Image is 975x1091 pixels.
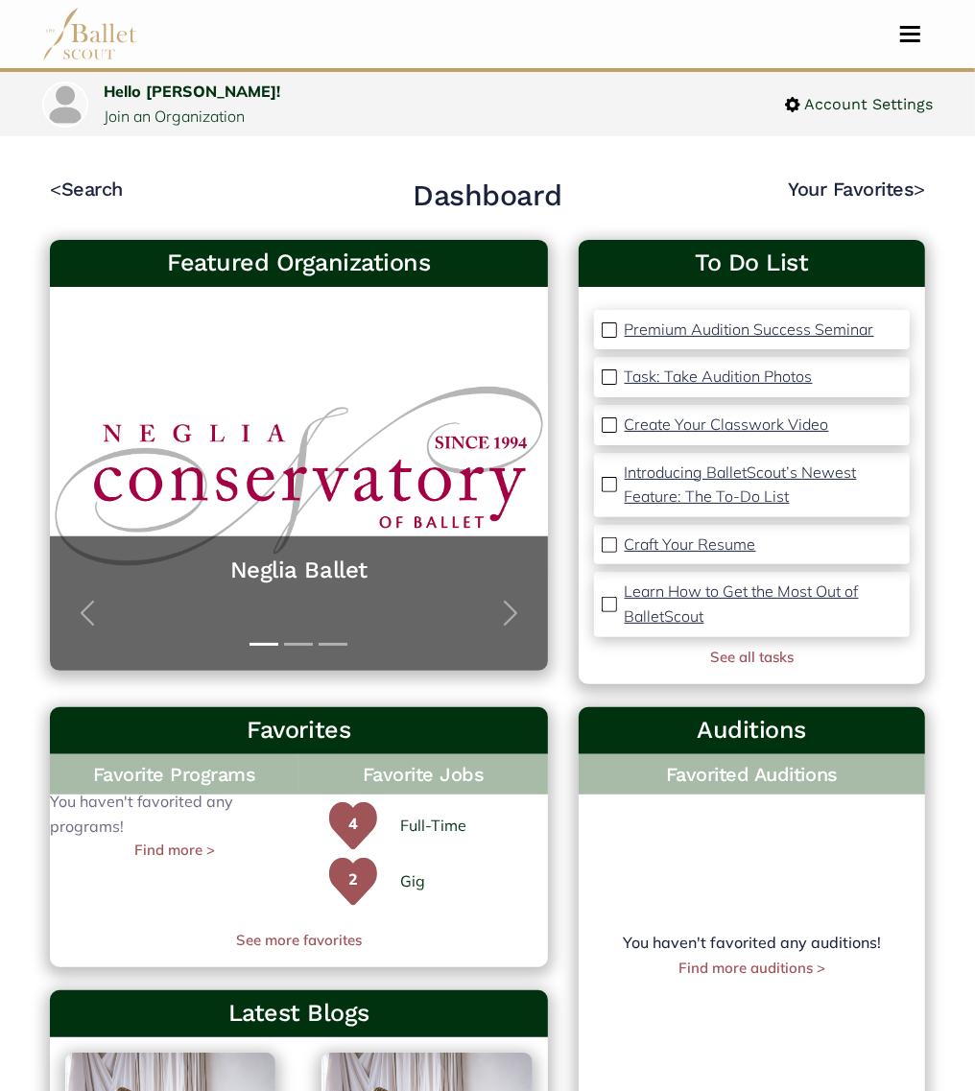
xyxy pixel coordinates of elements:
a: Create Your Classwork Video [625,413,829,438]
span: Account Settings [800,92,933,117]
a: Learn How to Get the Most Out of BalletScout [625,580,902,629]
a: Neglia Ballet [69,556,529,585]
h3: Featured Organizations [65,248,533,279]
p: 2 [329,867,377,915]
a: Your Favorites> [788,178,925,201]
p: Learn How to Get the Most Out of BalletScout [625,581,859,626]
a: Find more > [134,839,215,862]
p: Craft Your Resume [625,534,756,554]
p: Create Your Classwork Video [625,415,829,434]
h3: Latest Blogs [65,998,533,1030]
img: profile picture [44,83,86,126]
h2: Dashboard [413,177,562,214]
button: Slide 1 [250,633,278,655]
div: You haven't favorited any programs! [50,802,298,850]
a: To Do List [594,248,910,279]
button: Toggle navigation [888,25,933,43]
h4: Favorite Jobs [298,754,547,795]
a: Task: Take Audition Photos [625,365,813,390]
code: > [914,177,925,201]
button: Slide 3 [319,633,347,655]
p: Premium Audition Success Seminar [625,320,874,339]
button: Slide 2 [284,633,313,655]
p: 4 [329,812,377,860]
a: Introducing BalletScout’s Newest Feature: The To-Do List [625,461,902,510]
a: See all tasks [710,648,794,666]
p: You haven't favorited any auditions! [579,931,925,956]
h4: Favorite Programs [50,754,298,795]
a: Find more auditions > [678,959,825,977]
h3: Favorites [65,715,533,747]
a: Join an Organization [104,107,245,126]
code: < [50,177,61,201]
a: Full-Time [400,814,466,839]
a: Craft Your Resume [625,533,756,557]
a: <Search [50,178,123,201]
p: Introducing BalletScout’s Newest Feature: The To-Do List [625,462,857,507]
a: Account Settings [785,92,933,117]
h4: Favorited Auditions [594,762,910,787]
a: Hello [PERSON_NAME]! [104,82,280,101]
a: Premium Audition Success Seminar [625,318,874,343]
a: See more favorites [50,929,548,952]
img: heart-green.svg [329,802,377,850]
p: Task: Take Audition Photos [625,367,813,386]
a: Gig [400,869,425,894]
h3: Auditions [594,715,910,747]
